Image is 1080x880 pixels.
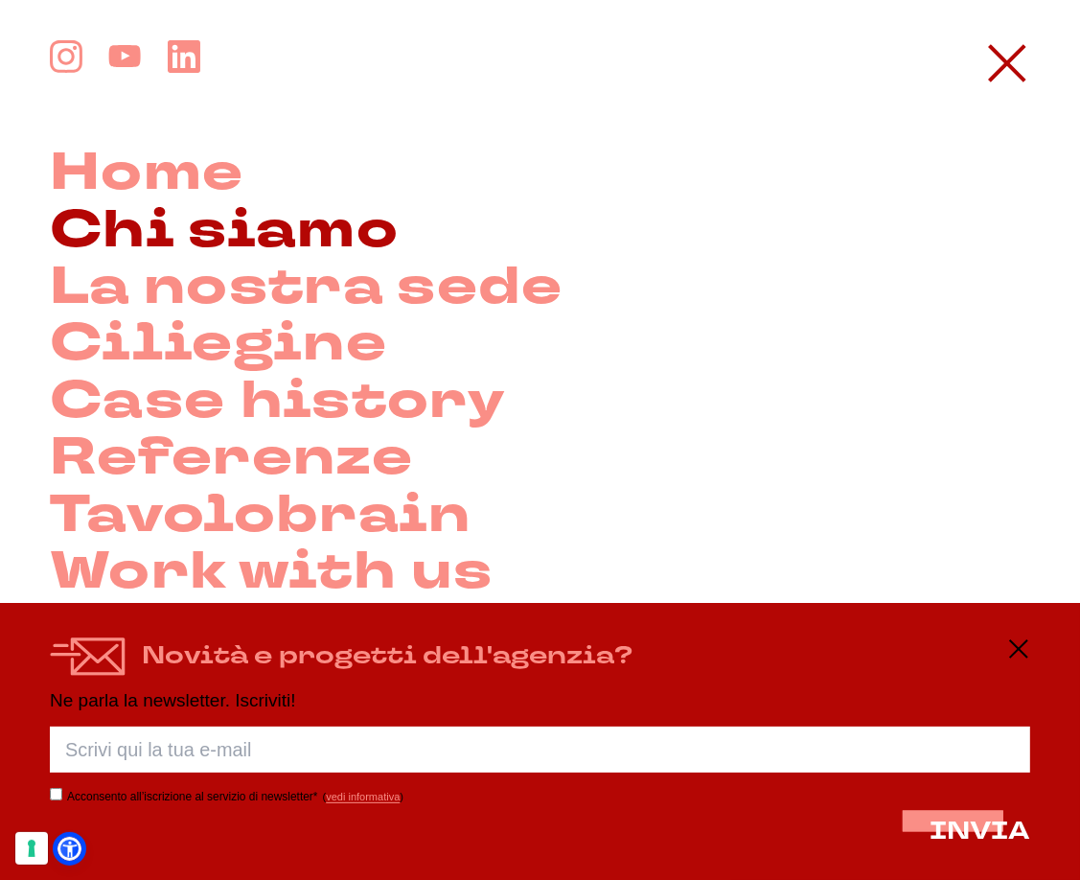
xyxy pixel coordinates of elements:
[50,691,1030,711] p: Ne parla la newsletter. Iscriviti!
[50,600,366,657] a: Contatti
[323,791,403,802] span: ( )
[57,837,81,861] a: Open Accessibility Menu
[50,145,243,201] a: Home
[67,790,317,803] label: Acconsento all’iscrizione al servizio di newsletter*
[15,832,48,865] button: Le tue preferenze relative al consenso per le tecnologie di tracciamento
[50,373,505,429] a: Case history
[50,259,563,315] a: La nostra sede
[50,202,399,259] a: Chi siamo
[142,638,632,675] h4: Novità e progetti dell'agenzia?
[50,544,493,600] a: Work with us
[50,429,413,486] a: Referenze
[326,791,400,802] a: vedi informativa
[930,819,1030,845] button: INVIA
[930,815,1030,847] span: INVIA
[50,727,1030,773] input: Scrivi qui la tua e-mail
[50,487,471,544] a: Tavolobrain
[50,315,387,372] a: Ciliegine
